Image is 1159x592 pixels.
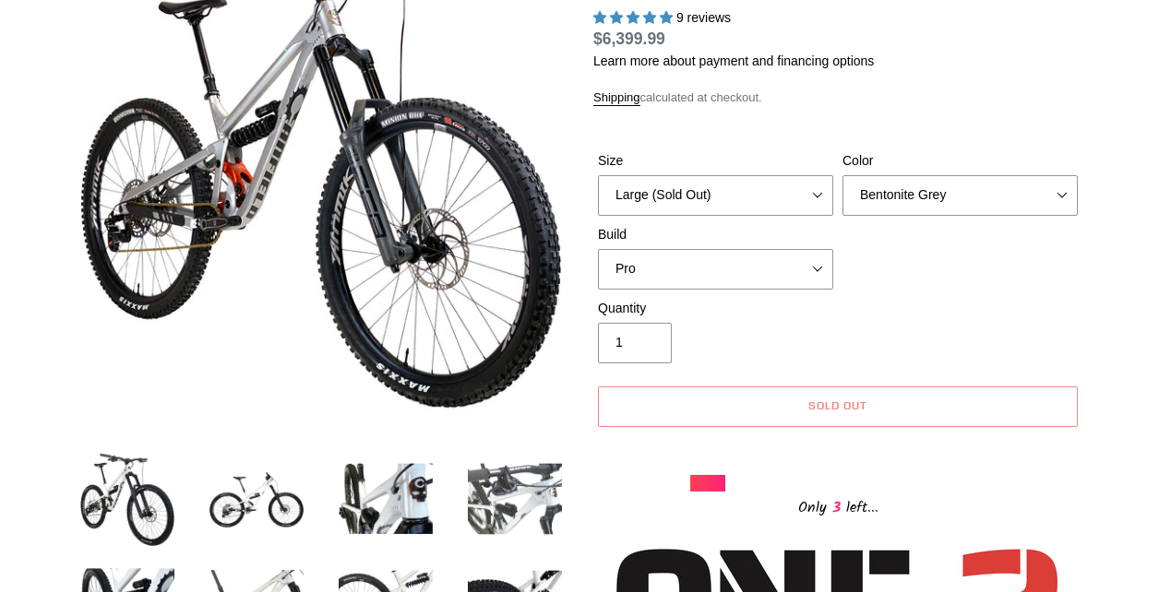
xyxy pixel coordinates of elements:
[77,448,178,550] img: Load image into Gallery viewer, ONE.2 Super Enduro - Complete Bike
[676,10,731,25] span: 9 reviews
[598,151,833,171] label: Size
[842,151,1078,171] label: Color
[593,90,640,106] a: Shipping
[464,448,566,550] img: Load image into Gallery viewer, ONE.2 Super Enduro - Complete Bike
[335,448,436,550] img: Load image into Gallery viewer, ONE.2 Super Enduro - Complete Bike
[206,448,307,550] img: Load image into Gallery viewer, ONE.2 Super Enduro - Complete Bike
[690,491,986,520] div: Only left...
[593,89,1082,107] div: calculated at checkout.
[593,30,665,48] span: $6,399.99
[598,225,833,244] label: Build
[598,299,833,318] label: Quantity
[593,10,676,25] span: 5.00 stars
[827,496,846,519] span: 3
[593,53,874,68] a: Learn more about payment and financing options
[808,398,867,412] span: Sold out
[598,386,1078,427] button: Sold out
